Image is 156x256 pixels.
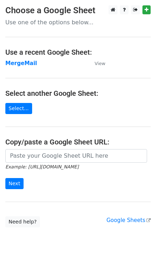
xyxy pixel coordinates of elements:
small: View [95,61,105,66]
a: Google Sheets [106,217,151,223]
h4: Copy/paste a Google Sheet URL: [5,138,151,146]
h4: Select another Google Sheet: [5,89,151,98]
h4: Use a recent Google Sheet: [5,48,151,56]
input: Next [5,178,24,189]
a: Need help? [5,216,40,227]
small: Example: [URL][DOMAIN_NAME] [5,164,79,169]
a: Select... [5,103,32,114]
a: MergeMail [5,60,37,67]
h3: Choose a Google Sheet [5,5,151,16]
a: View [87,60,105,67]
input: Paste your Google Sheet URL here [5,149,147,163]
p: Use one of the options below... [5,19,151,26]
